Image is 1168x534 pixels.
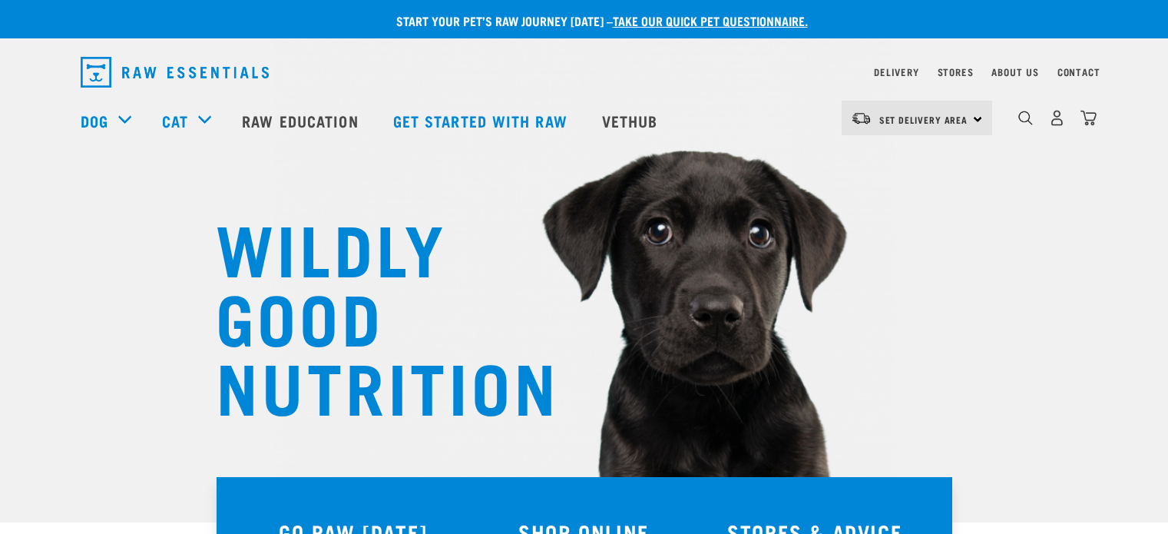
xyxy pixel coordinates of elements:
a: Stores [938,69,974,75]
nav: dropdown navigation [68,51,1100,94]
img: Raw Essentials Logo [81,57,269,88]
a: Cat [162,109,188,132]
a: Dog [81,109,108,132]
a: Get started with Raw [378,90,587,151]
a: Vethub [587,90,677,151]
img: van-moving.png [851,111,872,125]
a: take our quick pet questionnaire. [613,17,808,24]
img: home-icon@2x.png [1080,110,1097,126]
span: Set Delivery Area [879,117,968,122]
a: About Us [991,69,1038,75]
a: Raw Education [227,90,377,151]
a: Contact [1057,69,1100,75]
h1: WILDLY GOOD NUTRITION [216,211,523,419]
img: home-icon-1@2x.png [1018,111,1033,125]
img: user.png [1049,110,1065,126]
a: Delivery [874,69,918,75]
